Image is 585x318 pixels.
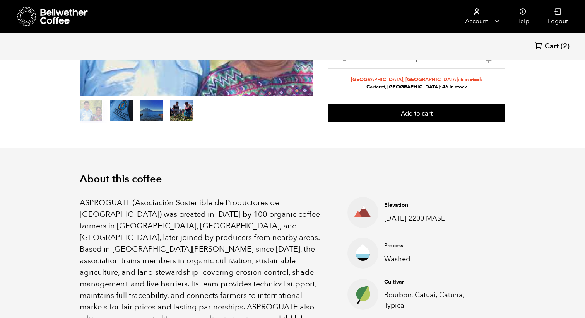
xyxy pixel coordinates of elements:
img: tab_keywords_by_traffic_grey.svg [77,45,83,51]
p: Bourbon, Catuai, Caturra, Typica [384,290,480,311]
a: Cart (2) [535,41,570,52]
h4: Process [384,242,480,250]
span: (2) [561,42,570,51]
h4: Cultivar [384,278,480,286]
p: Washed [384,254,480,264]
button: Add to cart [328,104,505,122]
img: website_grey.svg [12,20,19,26]
img: tab_domain_overview_orange.svg [21,45,27,51]
img: logo_orange.svg [12,12,19,19]
h4: Elevation [384,201,480,209]
li: [GEOGRAPHIC_DATA], [GEOGRAPHIC_DATA]: 6 in stock [328,76,505,83]
button: + [484,55,494,63]
h2: About this coffee [80,173,505,185]
div: Domain: [DOMAIN_NAME] [20,20,85,26]
span: Cart [545,42,559,51]
div: v 4.0.25 [22,12,38,19]
li: Carteret, [GEOGRAPHIC_DATA]: 46 in stock [328,83,505,91]
p: [DATE]-2200 MASL [384,213,480,224]
button: - [340,55,349,63]
div: Keywords by Traffic [86,46,130,51]
div: Domain Overview [29,46,69,51]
